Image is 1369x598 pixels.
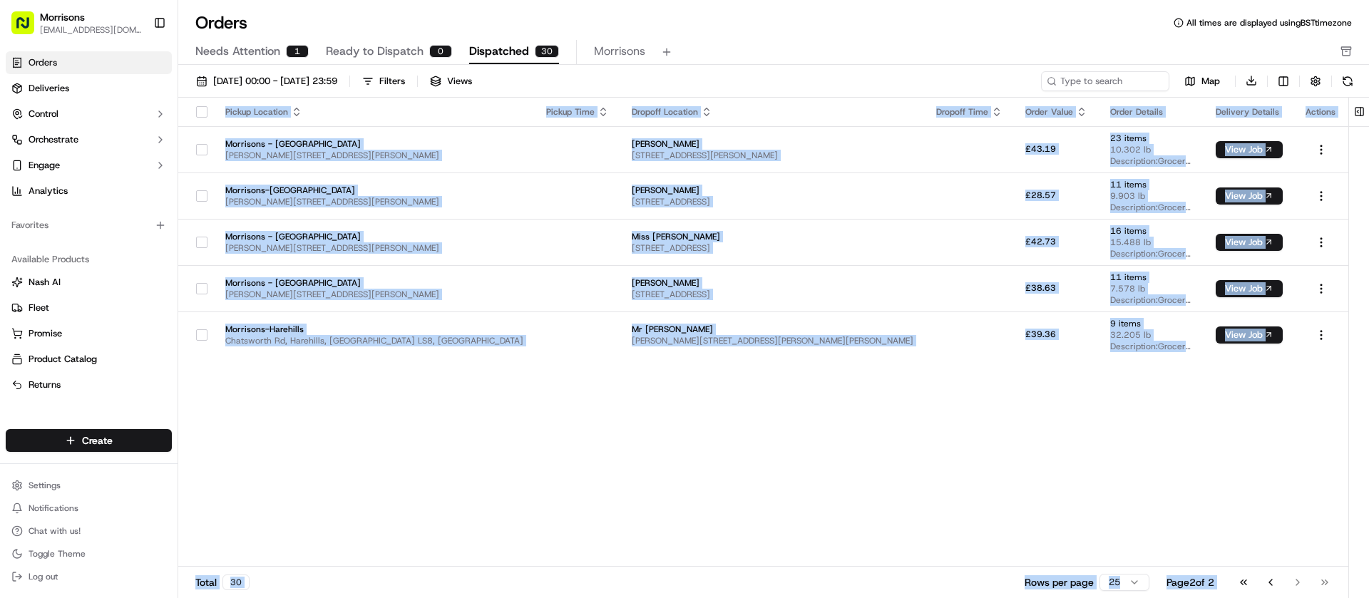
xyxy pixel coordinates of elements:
a: Promise [11,327,166,340]
a: 📗Knowledge Base [9,201,115,227]
button: Log out [6,567,172,587]
span: [PERSON_NAME][STREET_ADDRESS][PERSON_NAME] [225,242,523,254]
button: Create [6,429,172,452]
span: Promise [29,327,62,340]
input: Type to search [1041,71,1169,91]
span: [EMAIL_ADDRESS][DOMAIN_NAME] [40,24,142,36]
div: Delivery Details [1216,106,1283,118]
div: Total [195,574,250,590]
span: 23 items [1110,133,1193,144]
span: Needs Attention [195,43,280,60]
span: 16 items [1110,225,1193,237]
button: View Job [1216,141,1283,158]
span: Settings [29,480,61,491]
div: Dropoff Time [936,106,1003,118]
span: Description: Grocery bags [1110,155,1193,167]
img: 1736555255976-a54dd68f-1ca7-489b-9aae-adbdc363a1c4 [14,136,40,162]
button: Morrisons[EMAIL_ADDRESS][DOMAIN_NAME] [6,6,148,40]
span: Description: Grocery bags [1110,202,1193,213]
button: Nash AI [6,271,172,294]
button: Settings [6,475,172,495]
span: Orders [29,56,57,69]
button: Morrisons [40,10,85,24]
button: Control [6,103,172,125]
h1: Orders [195,11,247,34]
span: 10.302 lb [1110,144,1193,155]
span: [PERSON_NAME] [632,138,913,150]
span: [PERSON_NAME] [632,185,913,196]
span: [DATE] 00:00 - [DATE] 23:59 [213,75,337,88]
span: Morrisons [594,43,645,60]
span: Chatsworth Rd, Harehills, [GEOGRAPHIC_DATA] LS8, [GEOGRAPHIC_DATA] [225,335,523,346]
div: Page 2 of 2 [1167,575,1214,589]
div: Pickup Location [225,106,523,118]
span: [PERSON_NAME][STREET_ADDRESS][PERSON_NAME] [225,196,523,207]
span: Log out [29,571,58,582]
a: View Job [1216,144,1283,155]
span: Chat with us! [29,525,81,537]
a: View Job [1216,237,1283,248]
span: Dispatched [469,43,529,60]
span: Product Catalog [29,353,97,366]
span: £39.36 [1025,329,1056,340]
img: Nash [14,14,43,43]
span: Morrisons-[GEOGRAPHIC_DATA] [225,185,523,196]
span: Nash AI [29,276,61,289]
span: £43.19 [1025,143,1056,155]
button: Returns [6,373,172,396]
a: Powered byPylon [101,241,173,252]
span: [STREET_ADDRESS][PERSON_NAME] [632,150,913,161]
a: Product Catalog [11,353,166,366]
div: Order Details [1110,106,1193,118]
span: Fleet [29,301,49,314]
button: Toggle Theme [6,544,172,564]
button: View Job [1216,326,1283,344]
button: Filters [356,71,411,91]
button: Fleet [6,297,172,319]
span: [PERSON_NAME] [632,277,913,289]
span: Ready to Dispatch [326,43,424,60]
span: Morrisons - [GEOGRAPHIC_DATA] [225,277,523,289]
span: Views [447,75,472,88]
div: 30 [222,574,250,590]
div: 💻 [121,208,132,220]
input: Got a question? Start typing here... [37,92,257,107]
div: Available Products [6,248,172,271]
span: Control [29,108,58,120]
button: Engage [6,154,172,177]
div: Dropoff Location [632,106,913,118]
a: Returns [11,378,166,391]
span: 11 items [1110,179,1193,190]
button: Start new chat [242,140,260,158]
span: 9.903 lb [1110,190,1193,202]
a: View Job [1216,283,1283,294]
button: View Job [1216,187,1283,205]
a: Deliveries [6,77,172,100]
button: Promise [6,322,172,345]
span: Notifications [29,502,78,514]
span: Description: Grocery bags [1110,341,1193,352]
span: Engage [29,159,60,172]
a: Analytics [6,180,172,202]
span: Toggle Theme [29,548,86,560]
div: Pickup Time [546,106,609,118]
span: Returns [29,378,61,391]
span: Miss [PERSON_NAME] [632,231,913,242]
span: 32.205 lb [1110,329,1193,341]
span: £42.73 [1025,236,1056,247]
span: [PERSON_NAME][STREET_ADDRESS][PERSON_NAME] [225,150,523,161]
a: Nash AI [11,276,166,289]
span: [STREET_ADDRESS] [632,196,913,207]
div: Actions [1306,106,1337,118]
div: Favorites [6,214,172,237]
span: [PERSON_NAME][STREET_ADDRESS][PERSON_NAME][PERSON_NAME] [632,335,913,346]
p: Welcome 👋 [14,57,260,80]
span: Knowledge Base [29,207,109,221]
div: 📗 [14,208,26,220]
span: [STREET_ADDRESS] [632,289,913,300]
button: Chat with us! [6,521,172,541]
button: Notifications [6,498,172,518]
a: Fleet [11,301,166,314]
div: 30 [535,45,559,58]
span: Deliveries [29,82,69,95]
